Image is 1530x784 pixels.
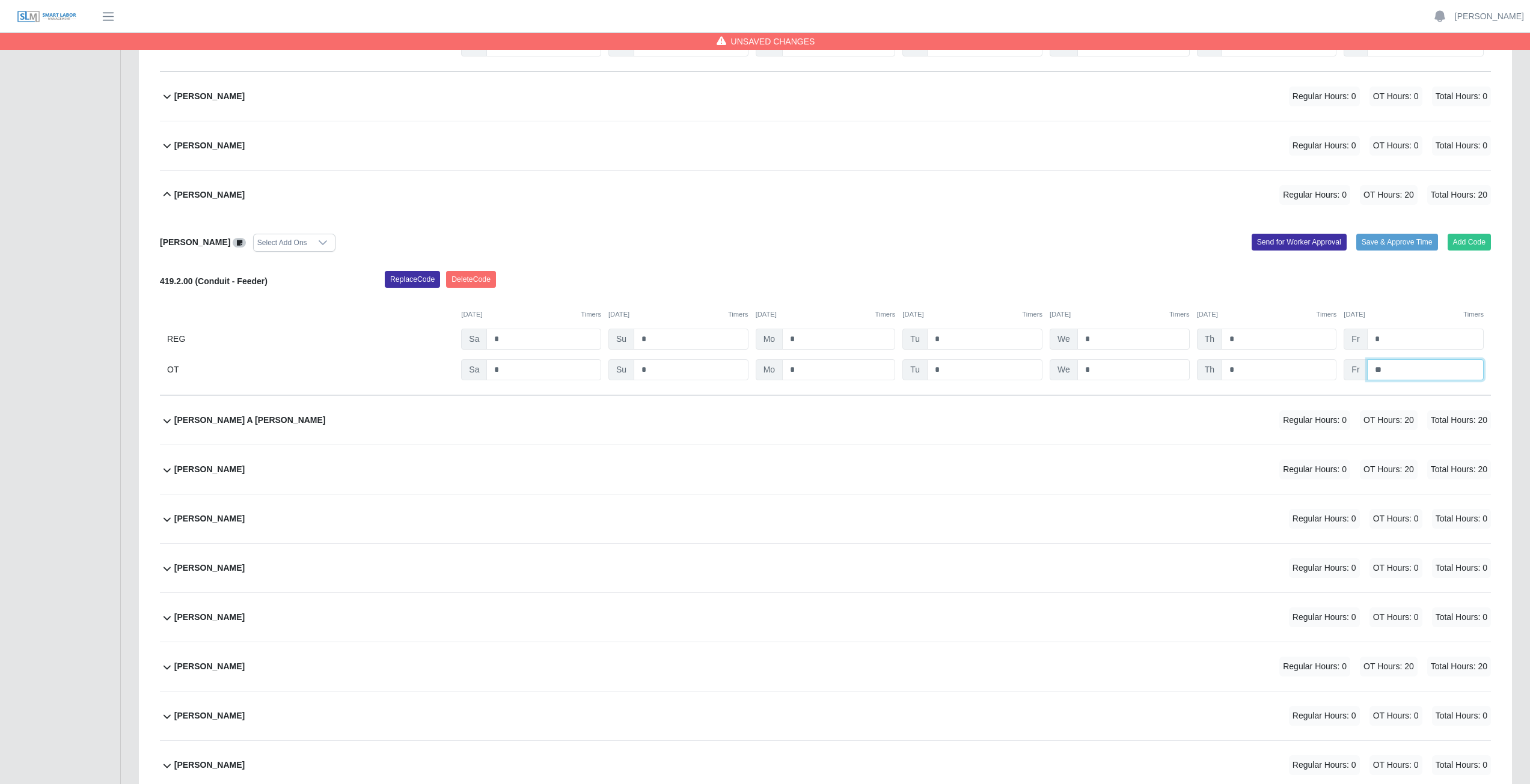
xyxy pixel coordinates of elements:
span: Total Hours: 0 [1432,607,1491,627]
span: Su [608,359,634,380]
span: OT Hours: 0 [1369,136,1422,156]
b: [PERSON_NAME] A [PERSON_NAME] [174,414,326,427]
b: [PERSON_NAME] [160,237,230,247]
span: OT Hours: 20 [1360,185,1418,205]
b: [PERSON_NAME] [174,463,245,476]
span: Total Hours: 0 [1432,136,1491,156]
button: [PERSON_NAME] Regular Hours: 0 OT Hours: 0 Total Hours: 0 [160,691,1491,740]
button: ReplaceCode [385,271,440,288]
button: [PERSON_NAME] Regular Hours: 0 OT Hours: 20 Total Hours: 20 [160,445,1491,494]
span: Regular Hours: 0 [1289,607,1360,627]
span: Regular Hours: 0 [1279,460,1350,479]
span: Regular Hours: 0 [1289,755,1360,775]
div: REG [167,329,454,350]
button: Timers [581,309,601,320]
button: Send for Worker Approval [1252,234,1347,251]
b: [PERSON_NAME] [174,189,245,201]
span: OT Hours: 20 [1360,460,1418,479]
button: [PERSON_NAME] Regular Hours: 0 OT Hours: 20 Total Hours: 20 [160,642,1491,691]
span: Regular Hours: 0 [1279,185,1350,205]
span: Fr [1344,329,1367,350]
span: We [1050,359,1078,380]
b: [PERSON_NAME] [174,90,245,103]
button: Timers [728,309,748,320]
span: Regular Hours: 0 [1289,706,1360,726]
span: OT Hours: 0 [1369,87,1422,106]
span: OT Hours: 0 [1369,706,1422,726]
div: [DATE] [756,309,896,320]
div: [DATE] [1197,309,1337,320]
button: Timers [1022,309,1042,320]
span: OT Hours: 0 [1369,558,1422,578]
span: Total Hours: 0 [1432,755,1491,775]
span: Total Hours: 20 [1427,185,1491,205]
span: Regular Hours: 0 [1289,509,1360,529]
span: Fr [1344,359,1367,380]
span: Total Hours: 0 [1432,87,1491,106]
span: We [1050,329,1078,350]
a: [PERSON_NAME] [1455,10,1524,23]
span: Total Hours: 20 [1427,460,1491,479]
b: 419.2.00 (Conduit - Feeder) [160,276,268,286]
span: Regular Hours: 0 [1279,657,1350,676]
div: Select Add Ons [254,234,311,251]
span: Mo [756,359,783,380]
b: [PERSON_NAME] [174,611,245,624]
button: [PERSON_NAME] Regular Hours: 0 OT Hours: 0 Total Hours: 0 [160,72,1491,121]
b: [PERSON_NAME] [174,759,245,771]
span: Mo [756,329,783,350]
button: Timers [1317,309,1337,320]
button: [PERSON_NAME] Regular Hours: 0 OT Hours: 0 Total Hours: 0 [160,544,1491,592]
span: Regular Hours: 0 [1289,87,1360,106]
b: [PERSON_NAME] [174,512,245,525]
span: Total Hours: 20 [1427,657,1491,676]
span: Th [1197,329,1222,350]
b: [PERSON_NAME] [174,710,245,722]
span: Regular Hours: 0 [1289,136,1360,156]
div: [DATE] [902,309,1042,320]
span: OT Hours: 0 [1369,509,1422,529]
span: OT Hours: 20 [1360,410,1418,430]
span: Tu [902,329,928,350]
button: [PERSON_NAME] Regular Hours: 0 OT Hours: 0 Total Hours: 0 [160,494,1491,543]
b: [PERSON_NAME] [174,139,245,152]
button: [PERSON_NAME] Regular Hours: 0 OT Hours: 0 Total Hours: 0 [160,121,1491,170]
span: Su [608,329,634,350]
div: [DATE] [1344,309,1484,320]
button: [PERSON_NAME] A [PERSON_NAME] Regular Hours: 0 OT Hours: 20 Total Hours: 20 [160,396,1491,445]
span: Total Hours: 20 [1427,410,1491,430]
button: Timers [1169,309,1190,320]
span: Th [1197,359,1222,380]
span: OT Hours: 20 [1360,657,1418,676]
div: [DATE] [1050,309,1190,320]
span: Sa [461,329,487,350]
div: [DATE] [461,309,601,320]
div: OT [167,359,454,380]
span: Total Hours: 0 [1432,558,1491,578]
span: Unsaved Changes [731,35,815,47]
span: Total Hours: 0 [1432,706,1491,726]
span: Tu [902,359,928,380]
button: Save & Approve Time [1356,234,1438,251]
img: SLM Logo [17,10,77,23]
button: Timers [1463,309,1484,320]
button: DeleteCode [446,271,496,288]
button: Timers [875,309,896,320]
span: Total Hours: 0 [1432,509,1491,529]
span: Sa [461,359,487,380]
span: OT Hours: 0 [1369,607,1422,627]
span: Regular Hours: 0 [1289,558,1360,578]
button: [PERSON_NAME] Regular Hours: 0 OT Hours: 20 Total Hours: 20 [160,171,1491,219]
a: View/Edit Notes [233,237,246,247]
button: [PERSON_NAME] Regular Hours: 0 OT Hours: 0 Total Hours: 0 [160,593,1491,642]
b: [PERSON_NAME] [174,660,245,673]
b: [PERSON_NAME] [174,562,245,574]
div: [DATE] [608,309,748,320]
span: OT Hours: 0 [1369,755,1422,775]
span: Regular Hours: 0 [1279,410,1350,430]
button: Add Code [1448,234,1492,251]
